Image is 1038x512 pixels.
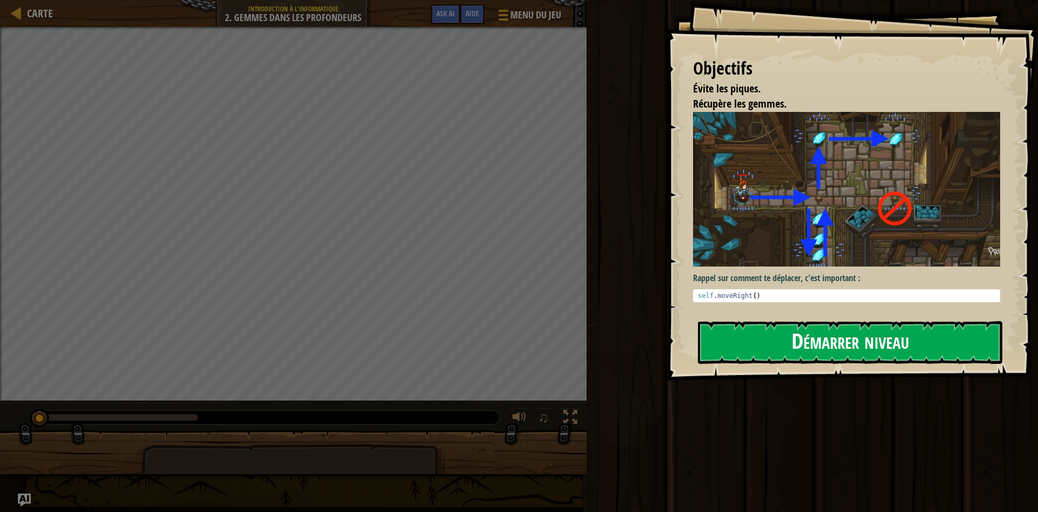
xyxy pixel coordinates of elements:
span: Menu du jeu [510,8,561,22]
span: Évite les piques. [693,81,761,96]
button: Ask AI [431,4,460,24]
p: Rappel sur comment te déplacer, c'est important : [693,272,1000,284]
span: Aide [465,8,479,18]
button: Basculer en plein écran [560,408,581,430]
img: Gemmes dans les profondeurs [693,112,1000,267]
button: Ajuster le volume [509,408,530,430]
span: Ask AI [436,8,455,18]
a: Carte [22,6,53,21]
button: Ask AI [18,494,31,507]
div: Objectifs [693,56,1000,81]
button: ♫ [536,408,554,430]
button: Démarrer niveau [698,321,1002,364]
span: Récupère les gemmes. [693,96,787,111]
span: ♫ [538,409,549,425]
li: Évite les piques. [680,81,997,97]
span: Carte [27,6,53,21]
button: Menu du jeu [490,4,568,30]
li: Récupère les gemmes. [680,96,997,112]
